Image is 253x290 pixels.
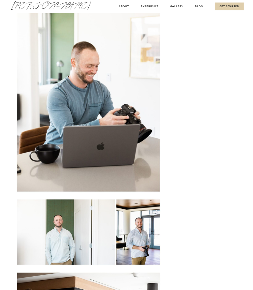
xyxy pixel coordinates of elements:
a: Experience [141,4,159,9]
a: About [118,4,130,9]
a: Get Started [215,2,244,10]
a: Gallery [170,4,184,9]
img: Man smiles big for San Francisco Brand Photographer [16,198,161,266]
a: Blog [194,4,204,9]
